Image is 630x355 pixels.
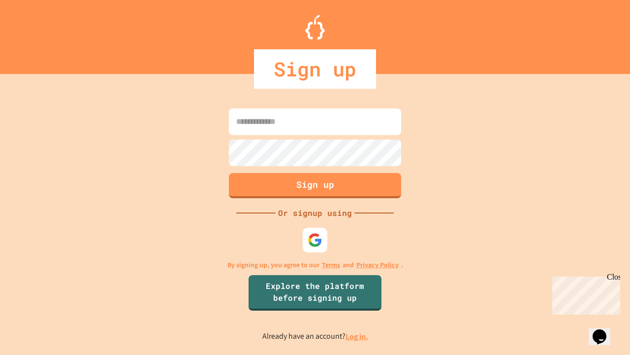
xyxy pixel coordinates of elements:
[356,260,399,270] a: Privacy Policy
[227,260,403,270] p: By signing up, you agree to our and .
[548,273,620,315] iframe: chat widget
[276,207,354,219] div: Or signup using
[346,331,368,342] a: Log in.
[589,316,620,345] iframe: chat widget
[249,275,381,311] a: Explore the platform before signing up
[262,330,368,343] p: Already have an account?
[254,49,376,89] div: Sign up
[308,233,322,248] img: google-icon.svg
[305,15,325,39] img: Logo.svg
[229,173,401,198] button: Sign up
[4,4,68,63] div: Chat with us now!Close
[322,260,340,270] a: Terms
